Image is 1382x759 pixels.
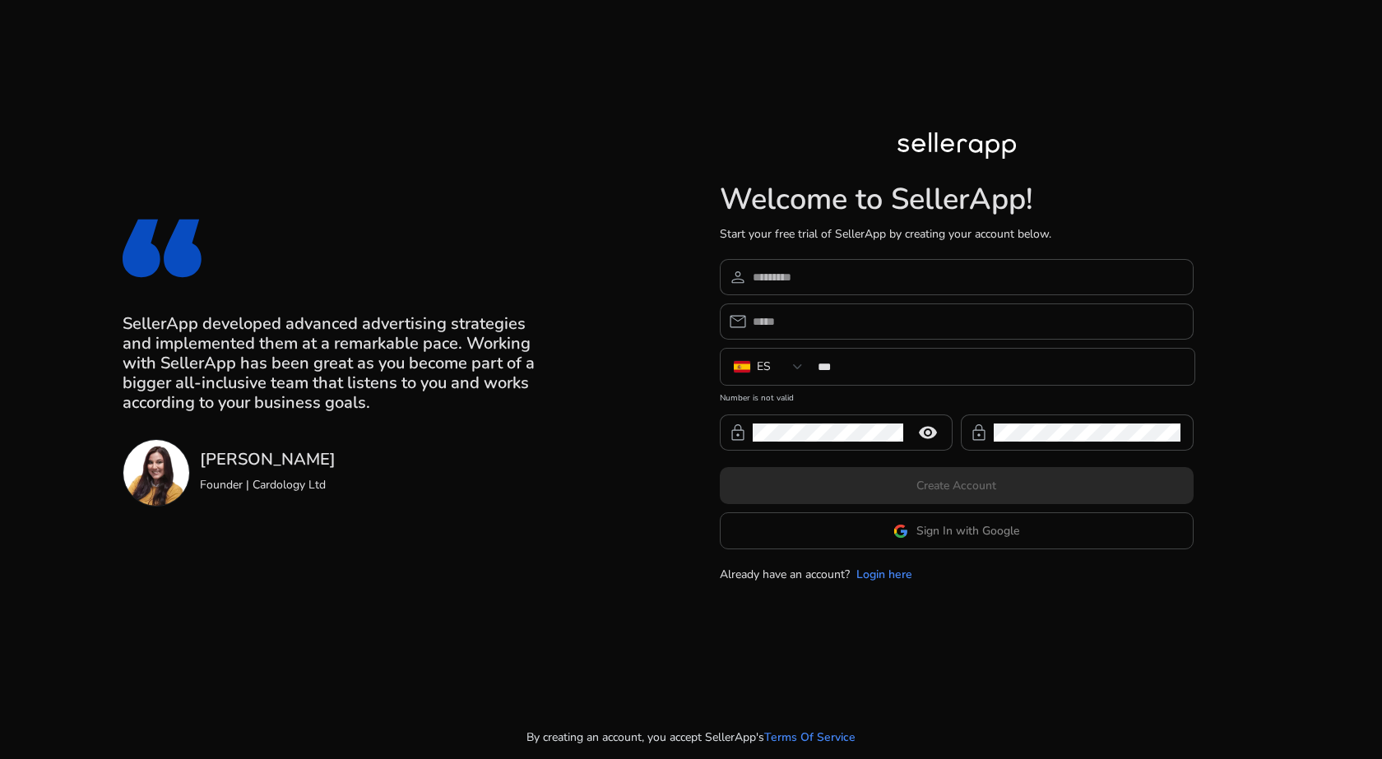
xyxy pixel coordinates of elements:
[856,566,912,583] a: Login here
[200,450,336,470] h3: [PERSON_NAME]
[757,358,771,376] div: ES
[720,225,1194,243] p: Start your free trial of SellerApp by creating your account below.
[764,729,856,746] a: Terms Of Service
[969,423,989,442] span: lock
[200,476,336,493] p: Founder | Cardology Ltd
[720,566,850,583] p: Already have an account?
[908,423,948,442] mat-icon: remove_red_eye
[720,182,1194,217] h1: Welcome to SellerApp!
[720,387,1194,405] mat-error: Number is not valid
[728,423,748,442] span: lock
[728,312,748,331] span: email
[728,267,748,287] span: person
[123,314,544,413] h3: SellerApp developed advanced advertising strategies and implemented them at a remarkable pace. Wo...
